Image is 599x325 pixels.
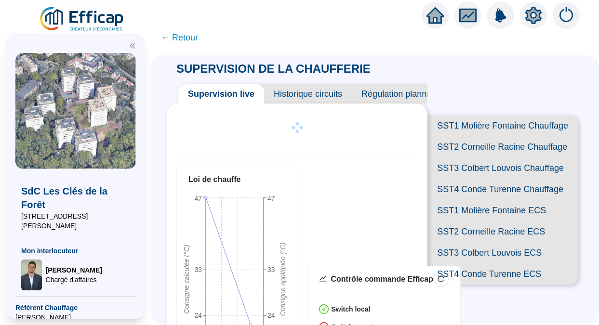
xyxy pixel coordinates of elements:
[129,42,136,49] span: double-left
[525,7,542,24] span: setting
[331,305,370,313] strong: Switch local
[267,195,275,202] tspan: 47
[264,84,352,104] span: Historique circuits
[194,266,202,274] tspan: 33
[427,115,578,136] span: SST1 Molière Fontaine Chauffage
[21,246,130,256] span: Mon interlocuteur
[427,221,578,242] span: SST2 Corneille Racine ECS
[178,84,264,104] span: Supervision live
[427,242,578,263] span: SST3 Colbert Louvois ECS
[427,263,578,285] span: SST4 Conde Turenne ECS
[39,6,126,33] img: efficap energie logo
[427,136,578,157] span: SST2 Corneille Racine Chauffage
[15,303,136,312] span: Référent Chauffage
[487,2,514,29] img: alerts
[15,312,136,322] span: [PERSON_NAME]
[194,195,202,202] tspan: 47
[46,275,102,285] span: Chargé d'affaires
[427,179,578,200] span: SST4 Conde Turenne Chauffage
[459,7,477,24] span: fund
[553,2,580,29] img: alerts
[427,200,578,221] span: SST1 Molière Fontaine ECS
[183,245,190,314] tspan: Consigne calculée (°C)
[46,265,102,275] span: [PERSON_NAME]
[21,184,130,211] span: SdC Les Clés de la Forêt
[279,243,287,316] tspan: Consigne appliquée (°C)
[427,157,578,179] span: SST3 Colbert Louvois Chauffage
[267,312,275,320] tspan: 24
[167,62,380,75] span: SUPERVISION DE LA CHAUFFERIE
[426,7,444,24] span: home
[267,266,275,274] tspan: 33
[319,304,329,314] span: check-circle
[319,275,327,283] span: stock
[161,31,198,44] span: ← Retour
[352,84,452,104] span: Régulation plannifiée
[21,211,130,231] span: [STREET_ADDRESS][PERSON_NAME]
[194,312,202,320] tspan: 24
[21,260,42,290] img: Chargé d'affaires
[331,273,433,285] div: Contrôle commande Efficap
[188,174,285,185] div: Loi de chauffe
